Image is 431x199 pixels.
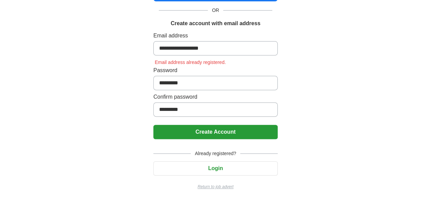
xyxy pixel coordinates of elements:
label: Password [153,66,278,74]
label: Confirm password [153,93,278,101]
button: Create Account [153,125,278,139]
a: Login [153,165,278,171]
span: OR [208,7,223,14]
button: Login [153,161,278,176]
h1: Create account with email address [171,19,260,28]
span: Email address already registered. [153,60,227,65]
label: Email address [153,32,278,40]
span: Already registered? [191,150,240,157]
a: Return to job advert [153,184,278,190]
